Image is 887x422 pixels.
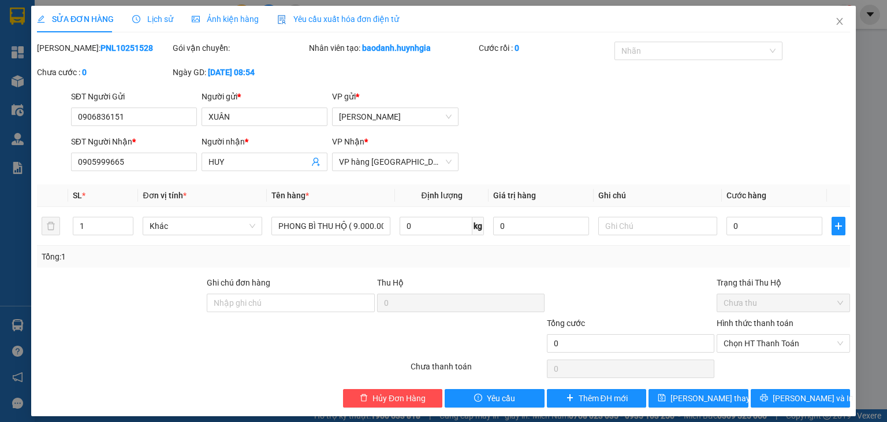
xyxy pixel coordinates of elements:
[372,392,426,405] span: Hủy Đơn Hàng
[751,389,851,408] button: printer[PERSON_NAME] và In
[207,294,374,312] input: Ghi chú đơn hàng
[143,191,186,200] span: Đơn vị tính
[547,389,647,408] button: plusThêm ĐH mới
[37,15,45,23] span: edit
[37,42,170,54] div: [PERSON_NAME]:
[173,66,306,79] div: Ngày GD:
[82,68,87,77] b: 0
[670,392,763,405] span: [PERSON_NAME] thay đổi
[202,135,327,148] div: Người nhận
[42,217,60,235] button: delete
[332,90,458,103] div: VP gửi
[724,294,843,312] span: Chưa thu
[73,191,82,200] span: SL
[658,394,666,403] span: save
[835,17,844,26] span: close
[192,15,200,23] span: picture
[472,217,484,235] span: kg
[132,15,140,23] span: clock-circle
[173,42,306,54] div: Gói vận chuyển:
[594,184,722,207] th: Ghi chú
[42,250,343,263] div: Tổng: 1
[578,392,627,405] span: Thêm ĐH mới
[150,217,255,235] span: Khác
[277,14,399,24] span: Yêu cầu xuất hóa đơn điện tử
[724,335,843,352] span: Chọn HT Thanh Toán
[100,43,153,53] b: PNL10251528
[37,14,114,24] span: SỬA ĐƠN HÀNG
[309,42,476,54] div: Nhân viên tạo:
[547,319,585,328] span: Tổng cước
[832,217,845,235] button: plus
[202,90,327,103] div: Người gửi
[71,135,197,148] div: SĐT Người Nhận
[717,276,850,289] div: Trạng thái Thu Hộ
[339,153,451,171] span: VP hàng Nha Trang
[717,319,793,328] label: Hình thức thanh toán
[271,191,309,200] span: Tên hàng
[192,14,259,24] span: Ảnh kiện hàng
[773,392,854,405] span: [PERSON_NAME] và In
[71,90,197,103] div: SĐT Người Gửi
[377,278,403,287] span: Thu Hộ
[311,157,320,166] span: user-add
[565,394,573,403] span: plus
[207,278,270,287] label: Ghi chú đơn hàng
[726,191,766,200] span: Cước hàng
[208,68,255,77] b: [DATE] 08:54
[649,389,748,408] button: save[PERSON_NAME] thay đổi
[271,217,390,235] input: VD: Bàn, Ghế
[277,15,286,24] img: icon
[493,191,536,200] span: Giá trị hàng
[487,392,515,405] span: Yêu cầu
[37,66,170,79] div: Chưa cước :
[360,394,368,403] span: delete
[445,389,545,408] button: exclamation-circleYêu cầu
[823,6,856,38] button: Close
[474,394,482,403] span: exclamation-circle
[832,221,845,231] span: plus
[421,191,462,200] span: Định lượng
[598,217,717,235] input: Ghi Chú
[760,394,768,403] span: printer
[479,42,612,54] div: Cước rồi :
[409,360,545,380] div: Chưa thanh toán
[362,43,431,53] b: baodanh.huynhgia
[339,108,451,125] span: Phạm Ngũ Lão
[132,14,173,24] span: Lịch sử
[515,43,519,53] b: 0
[332,137,364,146] span: VP Nhận
[343,389,443,408] button: deleteHủy Đơn Hàng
